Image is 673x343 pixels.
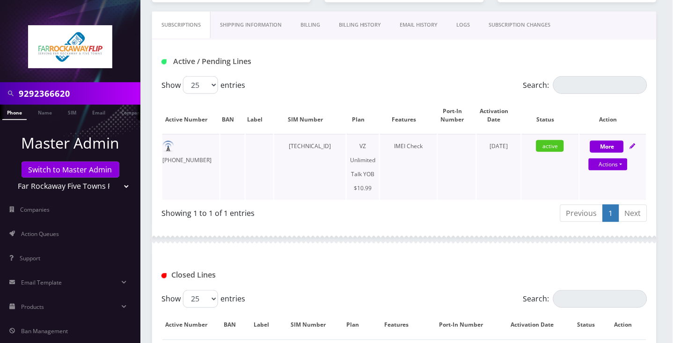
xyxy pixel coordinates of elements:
[33,105,57,119] a: Name
[523,290,647,308] label: Search:
[162,141,174,152] img: default.png
[183,290,218,308] select: Showentries
[477,98,520,133] th: Activation Date: activate to sort column ascending
[161,271,314,280] h1: Closed Lines
[502,312,572,339] th: Activation Date: activate to sort column ascending
[274,134,346,200] td: [TECHNICAL_ID]
[274,98,346,133] th: SIM Number: activate to sort column ascending
[21,279,62,286] span: Email Template
[560,205,603,222] a: Previous
[553,290,647,308] input: Search:
[589,158,628,171] a: Actions
[117,105,148,119] a: Company
[343,312,372,339] th: Plan: activate to sort column ascending
[246,98,273,133] th: Label: activate to sort column ascending
[590,141,624,153] button: More
[20,254,40,262] span: Support
[391,12,447,38] a: EMAIL HISTORY
[380,139,437,153] div: IMEI Check
[329,12,391,38] a: Billing History
[220,312,249,339] th: BAN: activate to sort column ascending
[162,312,219,339] th: Active Number: activate to sort column descending
[161,204,397,219] div: Showing 1 to 1 of 1 entries
[490,142,508,150] span: [DATE]
[553,76,647,94] input: Search:
[28,25,112,68] img: Far Rockaway Five Towns Flip
[431,312,501,339] th: Port-In Number: activate to sort column ascending
[380,98,437,133] th: Features: activate to sort column ascending
[19,85,138,102] input: Search in Company
[536,140,564,152] span: active
[522,98,579,133] th: Status: activate to sort column ascending
[619,205,647,222] a: Next
[161,59,167,64] img: Active / Pending Lines
[152,12,211,38] a: Subscriptions
[480,12,560,38] a: SUBSCRIPTION CHANGES
[211,12,291,38] a: Shipping Information
[161,76,245,94] label: Show entries
[21,327,68,335] span: Ban Management
[250,312,283,339] th: Label: activate to sort column ascending
[21,206,50,214] span: Companies
[2,105,27,120] a: Phone
[580,98,646,133] th: Action: activate to sort column ascending
[603,205,619,222] a: 1
[447,12,480,38] a: LOGS
[220,98,245,133] th: BAN: activate to sort column ascending
[161,57,314,66] h1: Active / Pending Lines
[291,12,329,38] a: Billing
[162,98,219,133] th: Active Number: activate to sort column ascending
[347,98,379,133] th: Plan: activate to sort column ascending
[63,105,81,119] a: SIM
[438,98,476,133] th: Port-In Number: activate to sort column ascending
[183,76,218,94] select: Showentries
[573,312,609,339] th: Status: activate to sort column ascending
[88,105,110,119] a: Email
[373,312,430,339] th: Features: activate to sort column ascending
[22,162,119,178] a: Switch to Master Admin
[161,290,245,308] label: Show entries
[523,76,647,94] label: Search:
[21,303,44,311] span: Products
[347,134,379,200] td: VZ Unlimited Talk YOB $10.99
[21,230,59,238] span: Action Queues
[162,134,219,200] td: [PHONE_NUMBER]
[284,312,342,339] th: SIM Number: activate to sort column ascending
[161,273,167,279] img: Closed Lines
[610,312,646,339] th: Action : activate to sort column ascending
